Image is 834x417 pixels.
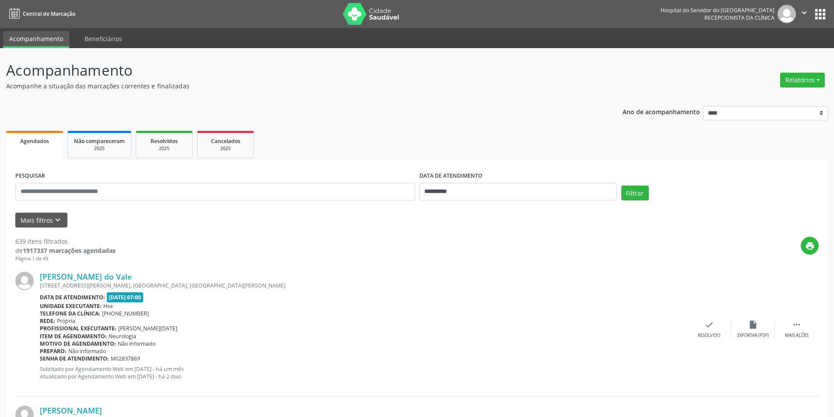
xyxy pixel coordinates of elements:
div: 2025 [142,145,186,152]
button: print [801,237,819,255]
span: Central de Marcação [23,10,75,18]
b: Unidade executante: [40,302,102,310]
span: Agendados [20,137,49,145]
b: Preparo: [40,347,67,355]
p: Solicitado por Agendamento Web em [DATE] - há um mês Atualizado por Agendamento Web em [DATE] - h... [40,365,687,380]
span: Recepcionista da clínica [704,14,774,21]
b: Motivo de agendamento: [40,340,116,347]
span: [PERSON_NAME][DATE] [118,325,177,332]
p: Ano de acompanhamento [623,106,700,117]
div: de [15,246,116,255]
div: 2025 [204,145,247,152]
b: Item de agendamento: [40,333,107,340]
span: [PHONE_NUMBER] [102,310,149,317]
div: 2025 [74,145,125,152]
div: [STREET_ADDRESS][PERSON_NAME], [GEOGRAPHIC_DATA], [GEOGRAPHIC_DATA][PERSON_NAME] [40,282,687,289]
b: Data de atendimento: [40,294,105,301]
div: Mais ações [785,333,809,339]
i:  [799,8,809,18]
span: M02837869 [111,355,140,362]
label: PESQUISAR [15,169,45,183]
p: Acompanhe a situação das marcações correntes e finalizadas [6,81,581,91]
a: [PERSON_NAME] [40,406,102,415]
i: check [704,320,714,329]
span: Hse [103,302,113,310]
b: Senha de atendimento: [40,355,109,362]
a: [PERSON_NAME] do Vale [40,272,132,281]
button: apps [813,7,828,22]
div: Hospital do Servidor do [GEOGRAPHIC_DATA] [661,7,774,14]
span: Cancelados [211,137,240,145]
a: Acompanhamento [3,31,69,48]
a: Central de Marcação [6,7,75,21]
label: DATA DE ATENDIMENTO [419,169,482,183]
span: Neurologia [109,333,136,340]
b: Telefone da clínica: [40,310,100,317]
span: Não informado [68,347,106,355]
span: Resolvidos [151,137,178,145]
span: Não compareceram [74,137,125,145]
b: Profissional executante: [40,325,116,332]
span: Própria [57,317,75,325]
span: Não informado [118,340,155,347]
span: [DATE] 07:00 [107,292,144,302]
div: Exportar (PDF) [737,333,769,339]
div: Página 1 de 43 [15,255,116,263]
i: insert_drive_file [748,320,758,329]
button: Mais filtroskeyboard_arrow_down [15,213,67,228]
strong: 1917337 marcações agendadas [23,246,116,255]
div: 639 itens filtrados [15,237,116,246]
p: Acompanhamento [6,60,581,81]
i: print [805,241,815,251]
img: img [15,272,34,290]
a: Beneficiários [78,31,128,46]
button:  [796,5,813,23]
button: Filtrar [621,186,649,200]
img: img [778,5,796,23]
div: Resolvido [698,333,720,339]
i: keyboard_arrow_down [53,215,63,225]
button: Relatórios [780,73,825,88]
b: Rede: [40,317,55,325]
i:  [792,320,802,329]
